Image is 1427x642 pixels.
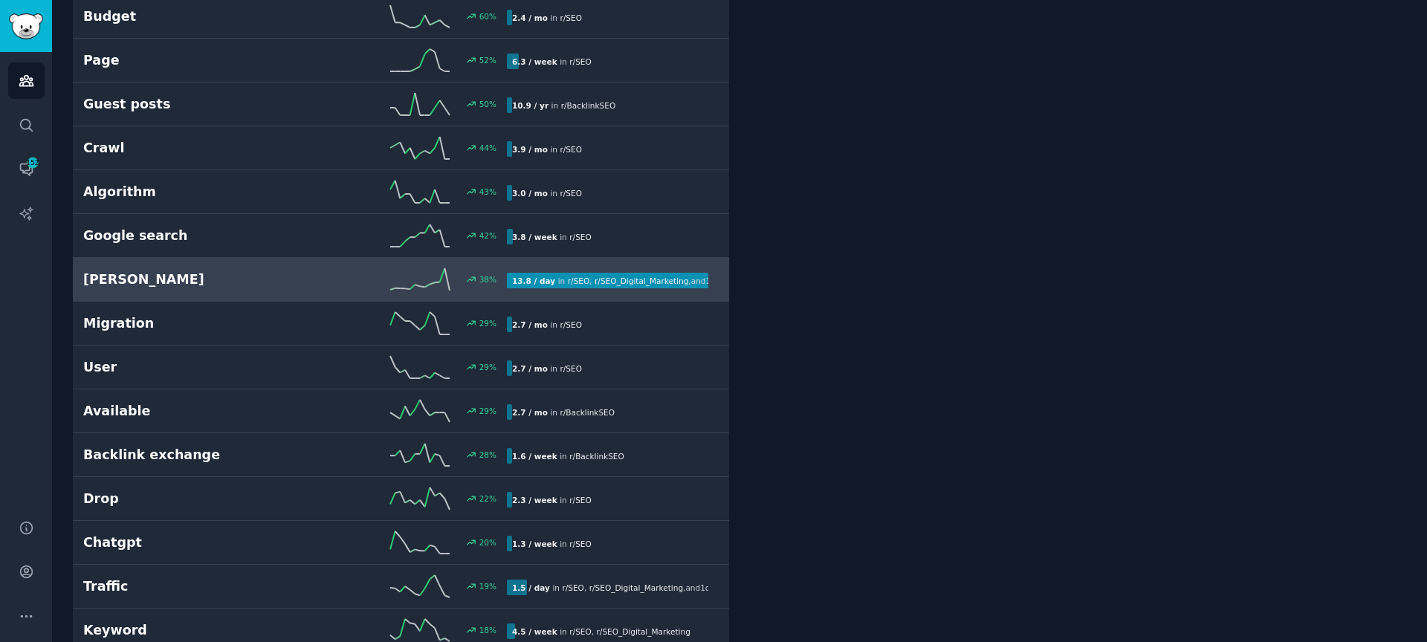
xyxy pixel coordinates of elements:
[507,623,696,639] div: in
[507,317,587,332] div: in
[569,539,591,548] span: r/ SEO
[507,10,587,25] div: in
[73,346,729,389] a: User29%2.7 / moin r/SEO
[73,302,729,346] a: Migration29%2.7 / moin r/SEO
[73,126,729,170] a: Crawl44%3.9 / moin r/SEO
[507,97,621,113] div: in
[507,53,597,69] div: in
[479,406,496,416] div: 29 %
[73,433,729,477] a: Backlink exchange28%1.6 / weekin r/BacklinkSEO
[73,565,729,609] a: Traffic19%1.5 / dayin r/SEO,r/SEO_Digital_Marketing,and1other
[592,627,594,636] span: ,
[507,360,587,376] div: in
[688,276,690,285] span: ,
[73,521,729,565] a: Chatgpt20%1.3 / weekin r/SEO
[512,101,549,110] b: 10.9 / yr
[507,273,708,288] div: in
[512,627,557,636] b: 4.5 / week
[507,536,597,551] div: in
[83,270,295,289] h2: [PERSON_NAME]
[479,55,496,65] div: 52 %
[560,408,614,417] span: r/ BacklinkSEO
[512,364,548,373] b: 2.7 / mo
[26,158,39,168] span: 152
[512,145,548,154] b: 3.9 / mo
[73,170,729,214] a: Algorithm43%3.0 / moin r/SEO
[512,583,550,592] b: 1.5 / day
[479,230,496,241] div: 42 %
[512,408,548,417] b: 2.7 / mo
[479,274,496,285] div: 38 %
[584,583,586,592] span: ,
[73,39,729,82] a: Page52%6.3 / weekin r/SEO
[83,139,295,158] h2: Crawl
[507,229,597,244] div: in
[512,189,548,198] b: 3.0 / mo
[507,492,597,508] div: in
[507,141,587,157] div: in
[479,625,496,635] div: 18 %
[73,477,729,521] a: Drop22%2.3 / weekin r/SEO
[512,496,557,505] b: 2.3 / week
[83,227,295,245] h2: Google search
[479,450,496,460] div: 28 %
[73,82,729,126] a: Guest posts50%10.9 / yrin r/BacklinkSEO
[685,583,725,592] span: and 1 other
[507,404,620,420] div: in
[83,358,295,377] h2: User
[479,99,496,109] div: 50 %
[83,183,295,201] h2: Algorithm
[83,7,295,26] h2: Budget
[569,233,591,241] span: r/ SEO
[569,496,591,505] span: r/ SEO
[561,101,615,110] span: r/ BacklinkSEO
[595,276,688,285] span: r/ SEO_Digital_Marketing
[569,627,591,636] span: r/ SEO
[479,143,496,153] div: 44 %
[9,13,43,39] img: GummySearch logo
[83,314,295,333] h2: Migration
[691,276,731,285] span: and 1 other
[597,627,690,636] span: r/ SEO_Digital_Marketing
[569,57,591,66] span: r/ SEO
[589,583,683,592] span: r/ SEO_Digital_Marketing
[560,320,581,329] span: r/ SEO
[479,581,496,591] div: 19 %
[512,13,548,22] b: 2.4 / mo
[512,233,557,241] b: 3.8 / week
[560,189,581,198] span: r/ SEO
[479,318,496,328] div: 29 %
[589,276,592,285] span: ,
[507,185,587,201] div: in
[83,95,295,114] h2: Guest posts
[73,214,729,258] a: Google search42%3.8 / weekin r/SEO
[83,534,295,552] h2: Chatgpt
[560,364,581,373] span: r/ SEO
[83,490,295,508] h2: Drop
[83,621,295,640] h2: Keyword
[83,446,295,464] h2: Backlink exchange
[479,187,496,197] div: 43 %
[562,583,583,592] span: r/ SEO
[560,145,581,154] span: r/ SEO
[479,493,496,504] div: 22 %
[512,276,555,285] b: 13.8 / day
[568,276,589,285] span: r/ SEO
[507,448,630,464] div: in
[569,452,624,461] span: r/ BacklinkSEO
[560,13,581,22] span: r/ SEO
[73,389,729,433] a: Available29%2.7 / moin r/BacklinkSEO
[512,320,548,329] b: 2.7 / mo
[73,258,729,302] a: [PERSON_NAME]38%13.8 / dayin r/SEO,r/SEO_Digital_Marketing,and1other
[83,577,295,596] h2: Traffic
[479,537,496,548] div: 20 %
[479,362,496,372] div: 29 %
[512,57,557,66] b: 6.3 / week
[8,151,45,187] a: 152
[512,539,557,548] b: 1.3 / week
[479,11,496,22] div: 60 %
[83,402,295,421] h2: Available
[507,580,708,595] div: in
[512,452,557,461] b: 1.6 / week
[683,583,685,592] span: ,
